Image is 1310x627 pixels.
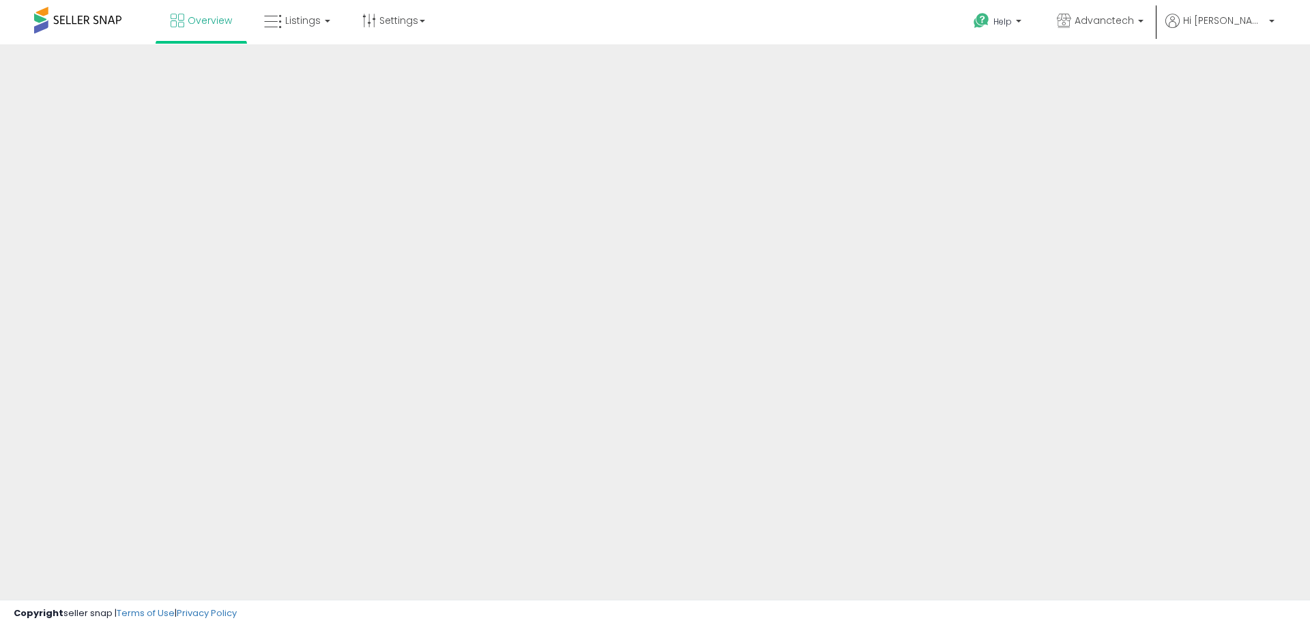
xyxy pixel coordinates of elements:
[1165,14,1275,44] a: Hi [PERSON_NAME]
[1075,14,1134,27] span: Advanctech
[963,2,1035,44] a: Help
[177,607,237,619] a: Privacy Policy
[1183,14,1265,27] span: Hi [PERSON_NAME]
[285,14,321,27] span: Listings
[14,607,237,620] div: seller snap | |
[188,14,232,27] span: Overview
[14,607,63,619] strong: Copyright
[117,607,175,619] a: Terms of Use
[993,16,1012,27] span: Help
[973,12,990,29] i: Get Help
